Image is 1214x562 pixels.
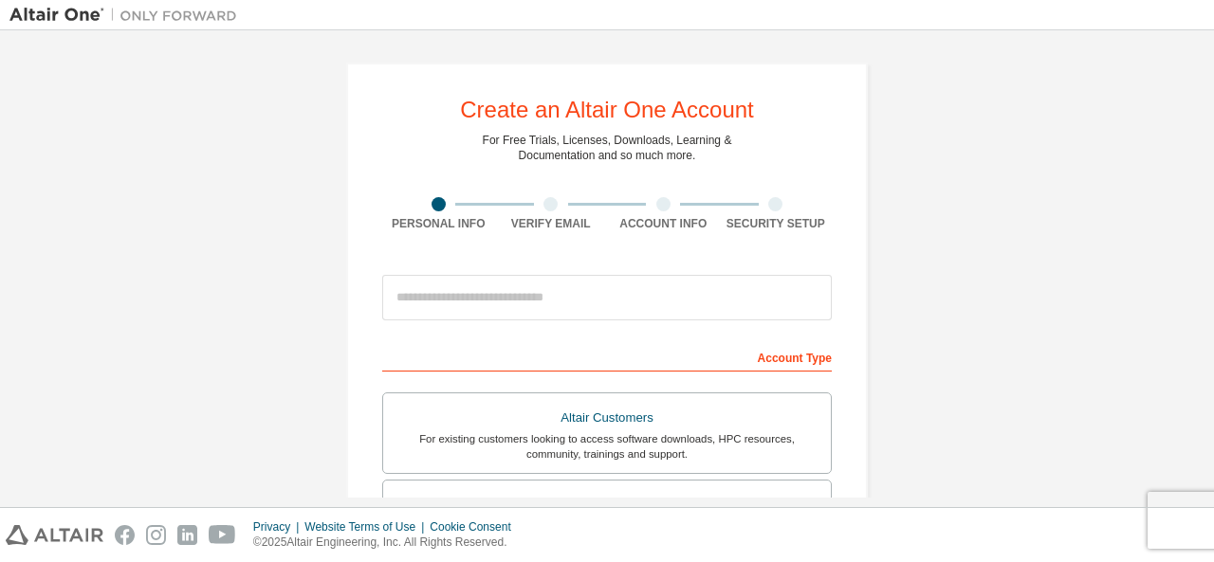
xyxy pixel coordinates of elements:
div: Account Type [382,341,832,372]
img: Altair One [9,6,247,25]
div: Privacy [253,519,304,535]
img: altair_logo.svg [6,525,103,545]
img: facebook.svg [115,525,135,545]
div: Personal Info [382,216,495,231]
div: Website Terms of Use [304,519,430,535]
div: For existing customers looking to access software downloads, HPC resources, community, trainings ... [395,431,819,462]
div: For Free Trials, Licenses, Downloads, Learning & Documentation and so much more. [483,133,732,163]
img: linkedin.svg [177,525,197,545]
div: Create an Altair One Account [460,99,754,121]
div: Altair Customers [395,405,819,431]
img: instagram.svg [146,525,166,545]
div: Security Setup [720,216,833,231]
div: Students [395,492,819,518]
p: © 2025 Altair Engineering, Inc. All Rights Reserved. [253,535,523,551]
div: Account Info [607,216,720,231]
div: Cookie Consent [430,519,522,535]
div: Verify Email [495,216,608,231]
img: youtube.svg [209,525,236,545]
